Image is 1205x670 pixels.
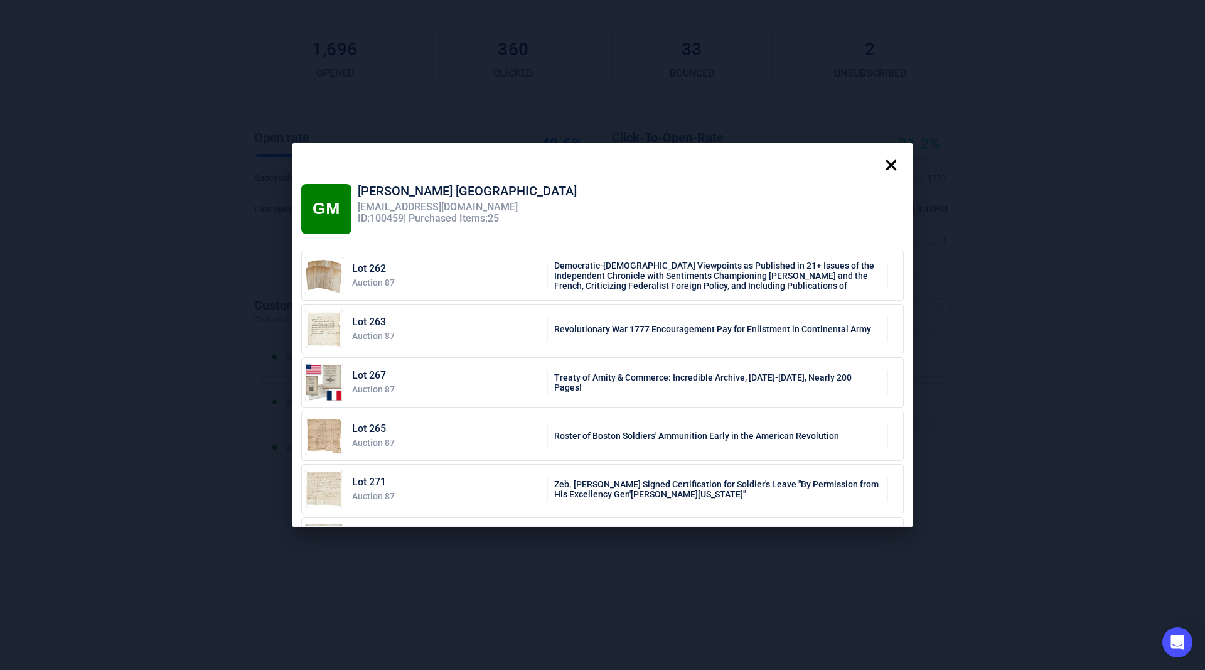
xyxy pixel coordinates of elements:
div: Auction 87 [352,331,540,341]
div: ID: 100459 | Purchased Items: 25 [358,213,577,224]
img: 263_1.jpg [305,310,343,348]
img: 262_1.jpg [305,257,343,294]
div: Lot 271 [352,477,540,491]
div: Gary Milan [301,184,351,234]
div: Auction 87 [352,384,540,394]
div: Auction 87 [352,491,540,501]
a: Lot 265Auction 87Roster of Boston Soldiers' Ammunition Early in the American Revolution [301,411,904,461]
span: GM [313,199,340,218]
a: Lot 269Auction 87[PERSON_NAME] 1775 Philadelphia Newspaper tensions Build to Lex-Concord 6 Weeks ... [301,517,904,568]
div: Lot 263 [352,316,540,331]
div: Lot 265 [352,423,540,438]
img: 265_1.jpg [305,417,343,455]
div: Roster of Boston Soldiers' Ammunition Early in the American Revolution [548,431,887,441]
a: Lot 263Auction 87Revolutionary War 1777 Encouragement Pay for Enlistment in Continental Army [301,304,904,354]
a: Lot 267Auction 87Treaty of Amity & Commerce: Incredible Archive, [DATE]-[DATE], Nearly 200 Pages! [301,357,904,408]
img: 267_1.jpg [305,364,343,401]
a: Lot 262Auction 87Democratic-[DEMOGRAPHIC_DATA] Viewpoints as Published in 21+ Issues of the Indep... [301,251,904,301]
div: Zeb. [PERSON_NAME] Signed Certification for Soldier's Leave "By Permission from His Excellency Ge... [548,479,887,499]
div: [EMAIL_ADDRESS][DOMAIN_NAME] [358,202,577,213]
div: Lot 262 [352,263,540,278]
div: Democratic-[DEMOGRAPHIC_DATA] Viewpoints as Published in 21+ Issues of the Independent Chronicle ... [548,261,887,291]
div: Revolutionary War 1777 Encouragement Pay for Enlistment in Continental Army [548,324,887,334]
a: Lot 271Auction 87Zeb. [PERSON_NAME] Signed Certification for Soldier's Leave "By Permission from ... [301,464,904,514]
div: Auction 87 [352,438,540,448]
img: 269_1.jpg [305,524,343,561]
div: Treaty of Amity & Commerce: Incredible Archive, [DATE]-[DATE], Nearly 200 Pages! [548,372,887,392]
div: Auction 87 [352,278,540,288]
div: Lot 267 [352,370,540,384]
div: [PERSON_NAME] [GEOGRAPHIC_DATA] [358,184,577,202]
img: 271_1.jpg [305,470,343,508]
div: Open Intercom Messenger [1162,627,1192,657]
